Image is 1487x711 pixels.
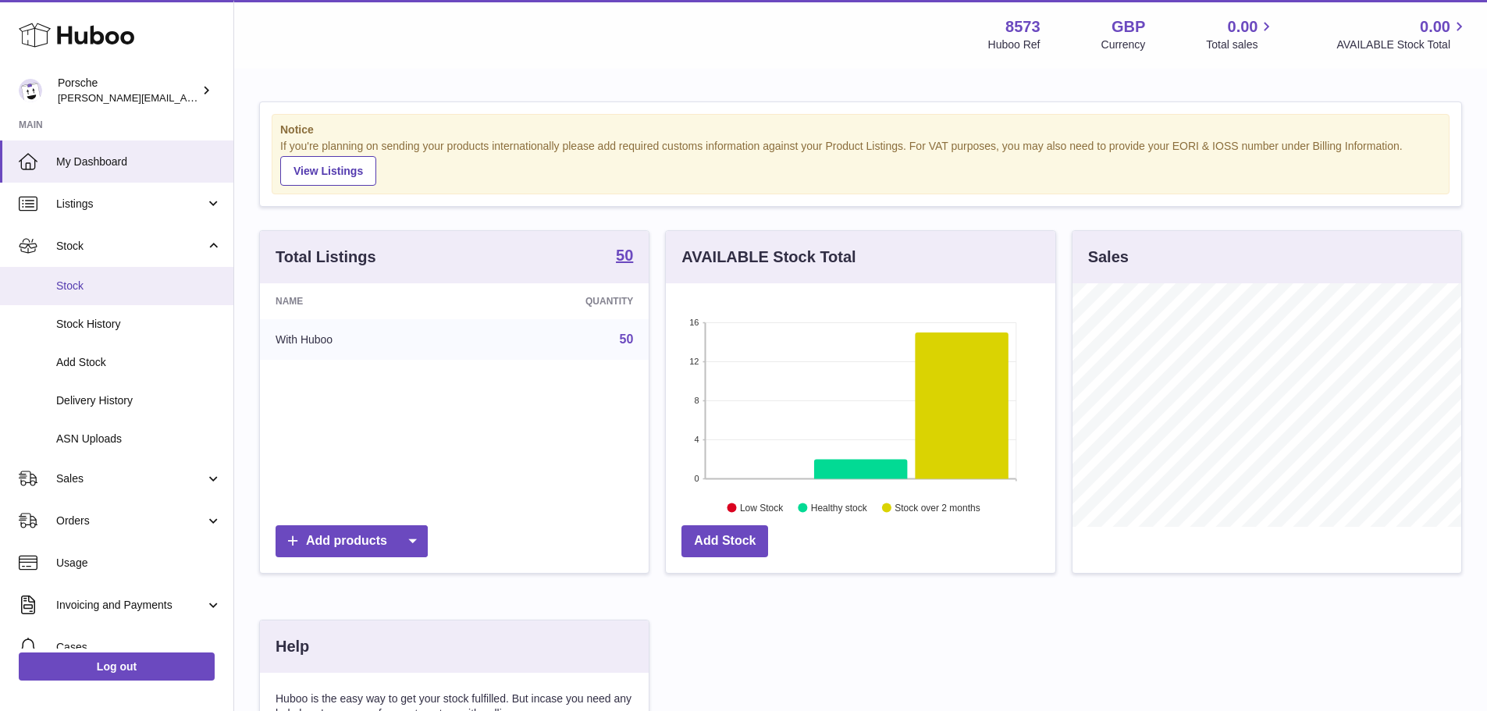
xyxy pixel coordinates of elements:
[19,79,42,102] img: john.crosland@porsche.co.uk
[1336,37,1468,52] span: AVAILABLE Stock Total
[56,556,222,571] span: Usage
[1336,16,1468,52] a: 0.00 AVAILABLE Stock Total
[681,247,856,268] h3: AVAILABLE Stock Total
[740,502,784,513] text: Low Stock
[58,76,198,105] div: Porsche
[276,525,428,557] a: Add products
[1420,16,1450,37] span: 0.00
[690,357,699,366] text: 12
[695,396,699,405] text: 8
[465,283,649,319] th: Quantity
[280,123,1441,137] strong: Notice
[58,91,397,104] span: [PERSON_NAME][EMAIL_ADDRESS][PERSON_NAME][DOMAIN_NAME]
[280,139,1441,186] div: If you're planning on sending your products internationally please add required customs informati...
[1206,37,1275,52] span: Total sales
[1228,16,1258,37] span: 0.00
[280,156,376,186] a: View Listings
[56,155,222,169] span: My Dashboard
[1206,16,1275,52] a: 0.00 Total sales
[56,393,222,408] span: Delivery History
[56,279,222,293] span: Stock
[19,652,215,681] a: Log out
[260,319,465,360] td: With Huboo
[56,355,222,370] span: Add Stock
[895,502,980,513] text: Stock over 2 months
[616,247,633,266] a: 50
[681,525,768,557] a: Add Stock
[260,283,465,319] th: Name
[1112,16,1145,37] strong: GBP
[56,239,205,254] span: Stock
[56,640,222,655] span: Cases
[56,471,205,486] span: Sales
[690,318,699,327] text: 16
[56,598,205,613] span: Invoicing and Payments
[988,37,1041,52] div: Huboo Ref
[56,317,222,332] span: Stock History
[811,502,868,513] text: Healthy stock
[1088,247,1129,268] h3: Sales
[56,432,222,446] span: ASN Uploads
[56,197,205,212] span: Listings
[276,247,376,268] h3: Total Listings
[276,636,309,657] h3: Help
[616,247,633,263] strong: 50
[695,435,699,444] text: 4
[1101,37,1146,52] div: Currency
[1005,16,1041,37] strong: 8573
[695,474,699,483] text: 0
[620,332,634,346] a: 50
[56,514,205,528] span: Orders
